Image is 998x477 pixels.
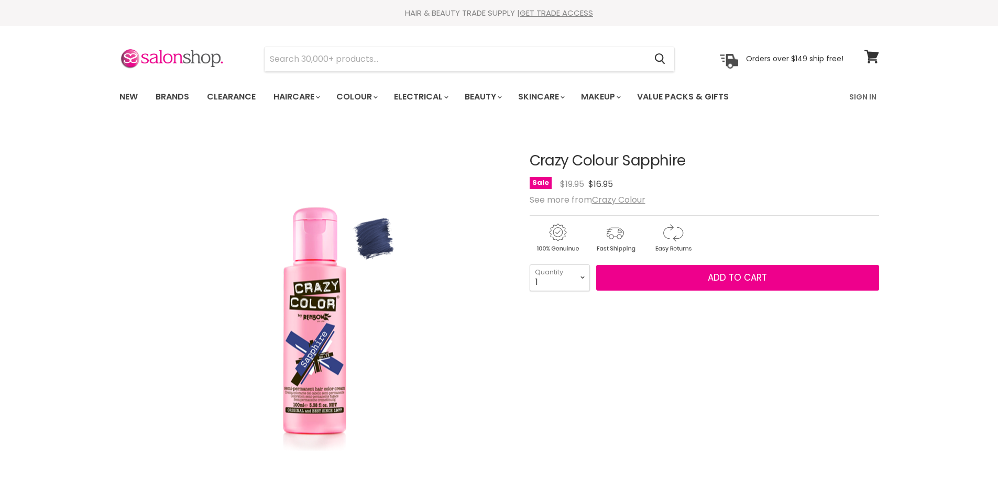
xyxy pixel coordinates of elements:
div: HAIR & BEAUTY TRADE SUPPLY | [106,8,892,18]
a: Haircare [266,86,326,108]
img: shipping.gif [587,222,643,254]
p: Orders over $149 ship free! [746,54,843,63]
img: Crazy Colour Sapphire [223,184,407,459]
select: Quantity [530,264,590,291]
span: $16.95 [588,178,613,190]
a: Value Packs & Gifts [629,86,737,108]
a: Crazy Colour [592,194,645,206]
span: $19.95 [560,178,584,190]
a: Beauty [457,86,508,108]
span: Add to cart [708,271,767,284]
a: Clearance [199,86,264,108]
img: returns.gif [645,222,700,254]
button: Search [646,47,674,71]
input: Search [265,47,646,71]
a: Brands [148,86,197,108]
nav: Main [106,82,892,112]
a: GET TRADE ACCESS [520,7,593,18]
a: Makeup [573,86,627,108]
a: Sign In [843,86,883,108]
a: New [112,86,146,108]
button: Add to cart [596,265,879,291]
a: Electrical [386,86,455,108]
form: Product [264,47,675,72]
span: See more from [530,194,645,206]
h1: Crazy Colour Sapphire [530,153,879,169]
img: genuine.gif [530,222,585,254]
ul: Main menu [112,82,790,112]
a: Colour [328,86,384,108]
a: Skincare [510,86,571,108]
span: Sale [530,177,552,189]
